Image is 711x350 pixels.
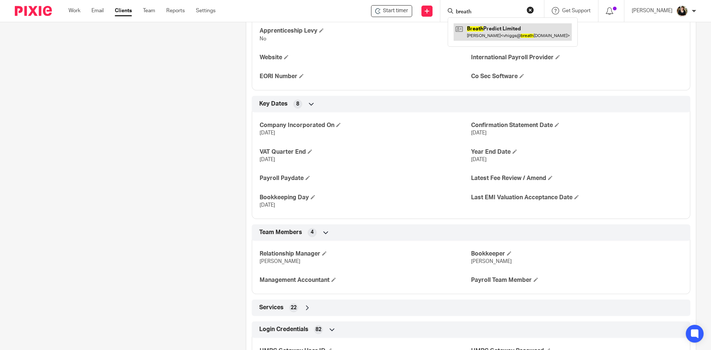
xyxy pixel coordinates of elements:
span: 8 [296,100,299,108]
h4: Website [260,54,471,61]
a: Email [91,7,104,14]
h4: Payroll Paydate [260,174,471,182]
h4: EORI Number [260,73,471,80]
span: [DATE] [260,130,275,136]
span: 82 [316,326,321,333]
img: Helen%20Campbell.jpeg [676,5,688,17]
div: Clear Restoration Ltd [371,5,412,17]
h4: Confirmation Statement Date [471,121,682,129]
span: 22 [291,304,297,311]
span: [DATE] [471,157,487,162]
span: Team Members [259,229,302,236]
span: [DATE] [471,130,487,136]
h4: Relationship Manager [260,250,471,258]
a: Team [143,7,155,14]
h4: International Payroll Provider [471,54,682,61]
a: Settings [196,7,216,14]
a: Work [69,7,80,14]
span: [DATE] [260,157,275,162]
p: [PERSON_NAME] [632,7,672,14]
span: Login Credentials [259,326,308,333]
span: Key Dates [259,100,288,108]
h4: Bookkeeping Day [260,194,471,201]
h4: Company Incorporated On [260,121,471,129]
span: Services [259,304,284,311]
img: Pixie [15,6,52,16]
span: [PERSON_NAME] [260,259,300,264]
h4: Latest Fee Review / Amend [471,174,682,182]
button: Clear [527,6,534,14]
a: Clients [115,7,132,14]
span: Start timer [383,7,408,15]
h4: Payroll Team Member [471,276,682,284]
h4: Management Accountant [260,276,471,284]
span: [DATE] [260,203,275,208]
input: Search [455,9,522,16]
h4: Year End Date [471,148,682,156]
h4: VAT Quarter End [260,148,471,156]
h4: Apprenticeship Levy [260,27,471,35]
span: No [260,36,266,41]
span: 4 [311,229,314,236]
span: [PERSON_NAME] [471,259,512,264]
a: Reports [166,7,185,14]
span: Get Support [562,8,591,13]
h4: Last EMI Valuation Acceptance Date [471,194,682,201]
h4: Bookkeeper [471,250,682,258]
h4: Co Sec Software [471,73,682,80]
